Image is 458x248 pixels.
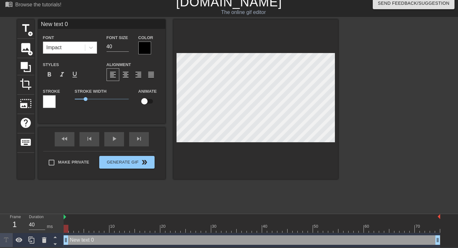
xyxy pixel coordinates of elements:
[20,78,32,90] span: crop
[122,71,129,78] span: format_align_center
[63,237,69,243] span: drag_handle
[47,223,53,230] div: ms
[110,135,118,143] span: play_arrow
[61,135,68,143] span: fast_rewind
[314,223,319,230] div: 50
[161,223,167,230] div: 20
[28,50,33,56] span: add_circle
[364,223,370,230] div: 60
[415,223,421,230] div: 70
[45,71,53,78] span: format_bold
[58,71,66,78] span: format_italic
[43,88,60,95] label: Stroke
[102,158,152,166] span: Generate Gif
[156,9,331,16] div: The online gif editor
[109,71,117,78] span: format_align_left
[43,62,59,68] label: Styles
[212,223,218,230] div: 30
[58,159,89,165] span: Make Private
[434,237,441,243] span: drag_handle
[135,71,142,78] span: format_align_right
[20,117,32,129] span: help
[20,22,32,34] span: title
[263,223,268,230] div: 40
[71,71,79,78] span: format_underline
[20,136,32,148] span: keyboard
[46,44,62,51] div: Impact
[5,0,61,10] a: Browse the tutorials!
[438,214,440,219] img: bound-end.png
[86,135,93,143] span: skip_previous
[20,42,32,54] span: image
[43,35,54,41] label: Font
[107,35,128,41] label: Font Size
[20,97,32,110] span: photo_size_select_large
[110,223,116,230] div: 10
[135,135,143,143] span: skip_next
[141,158,148,166] span: double_arrow
[75,88,107,95] label: Stroke Width
[10,219,19,230] div: 1
[5,214,24,232] div: Frame
[28,31,33,37] span: add_circle
[99,156,154,169] button: Generate Gif
[5,0,13,8] span: menu_book
[29,215,44,219] label: Duration
[138,88,157,95] label: Animate
[15,2,61,7] div: Browse the tutorials!
[138,35,153,41] label: Color
[107,62,131,68] label: Alignment
[147,71,155,78] span: format_align_justify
